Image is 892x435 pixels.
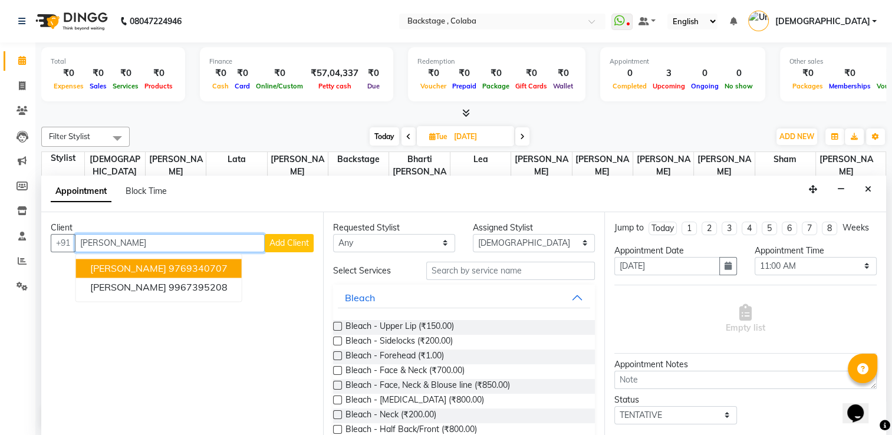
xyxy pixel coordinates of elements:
[345,335,453,350] span: Bleach - Sidelocks (₹200.00)
[842,222,868,234] div: Weeks
[417,57,576,67] div: Redemption
[370,127,399,146] span: Today
[779,132,814,141] span: ADD NEW
[826,67,874,80] div: ₹0
[826,82,874,90] span: Memberships
[315,82,354,90] span: Petty cash
[345,408,436,423] span: Bleach - Neck (₹200.00)
[51,181,111,202] span: Appointment
[742,222,757,235] li: 4
[694,152,754,204] span: [PERSON_NAME] [PERSON_NAME]
[51,57,176,67] div: Total
[51,234,75,252] button: +91
[722,67,756,80] div: 0
[30,5,111,38] img: logo
[512,67,550,80] div: ₹0
[550,82,576,90] span: Wallet
[268,152,328,179] span: [PERSON_NAME]
[232,82,253,90] span: Card
[755,245,877,257] div: Appointment Time
[51,222,314,234] div: Client
[141,82,176,90] span: Products
[169,262,228,274] ngb-highlight: 9769340707
[90,281,166,293] span: [PERSON_NAME]
[748,11,769,31] img: Umesh
[338,287,591,308] button: Bleach
[511,152,571,204] span: [PERSON_NAME] [PERSON_NAME]
[682,222,697,235] li: 1
[363,67,384,80] div: ₹0
[426,132,450,141] span: Tue
[614,394,736,406] div: Status
[650,67,688,80] div: 3
[126,186,167,196] span: Block Time
[688,82,722,90] span: Ongoing
[816,152,877,179] span: [PERSON_NAME]
[614,245,736,257] div: Appointment Date
[51,82,87,90] span: Expenses
[130,5,182,38] b: 08047224946
[206,152,266,167] span: Lata
[110,67,141,80] div: ₹0
[789,67,826,80] div: ₹0
[232,67,253,80] div: ₹0
[324,265,417,277] div: Select Services
[345,320,454,335] span: Bleach - Upper Lip (₹150.00)
[141,67,176,80] div: ₹0
[253,82,306,90] span: Online/Custom
[450,128,509,146] input: 2025-10-07
[550,67,576,80] div: ₹0
[87,82,110,90] span: Sales
[389,152,449,192] span: Bharti [PERSON_NAME]
[328,152,389,167] span: Backstage
[146,152,206,179] span: [PERSON_NAME]
[209,82,232,90] span: Cash
[722,222,737,235] li: 3
[726,304,765,334] span: Empty list
[169,281,228,293] ngb-highlight: 9967395208
[479,82,512,90] span: Package
[762,222,777,235] li: 5
[265,234,314,252] button: Add Client
[75,234,265,252] input: Search by Name/Mobile/Email/Code
[253,67,306,80] div: ₹0
[449,67,479,80] div: ₹0
[512,82,550,90] span: Gift Cards
[209,57,384,67] div: Finance
[755,152,815,167] span: Sham
[610,57,756,67] div: Appointment
[345,291,375,305] div: Bleach
[789,82,826,90] span: Packages
[776,128,817,145] button: ADD NEW
[90,262,166,274] span: [PERSON_NAME]
[651,222,674,235] div: Today
[473,222,595,234] div: Assigned Stylist
[345,379,510,394] span: Bleach - Face, Neck & Blouse line (₹850.00)
[42,152,84,164] div: Stylist
[426,262,595,280] input: Search by service name
[333,222,455,234] div: Requested Stylist
[450,152,511,167] span: Lea
[479,67,512,80] div: ₹0
[345,350,444,364] span: Bleach - Forehead (₹1.00)
[417,67,449,80] div: ₹0
[87,67,110,80] div: ₹0
[364,82,383,90] span: Due
[650,82,688,90] span: Upcoming
[860,180,877,199] button: Close
[702,222,717,235] li: 2
[85,152,145,179] span: [DEMOGRAPHIC_DATA]
[572,152,633,179] span: [PERSON_NAME]
[614,257,719,275] input: yyyy-mm-dd
[49,131,90,141] span: Filter Stylist
[822,222,837,235] li: 8
[782,222,797,235] li: 6
[345,364,465,379] span: Bleach - Face & Neck (₹700.00)
[345,394,484,408] span: Bleach - [MEDICAL_DATA] (₹800.00)
[417,82,449,90] span: Voucher
[209,67,232,80] div: ₹0
[842,388,880,423] iframe: chat widget
[110,82,141,90] span: Services
[688,67,722,80] div: 0
[775,15,870,28] span: [DEMOGRAPHIC_DATA]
